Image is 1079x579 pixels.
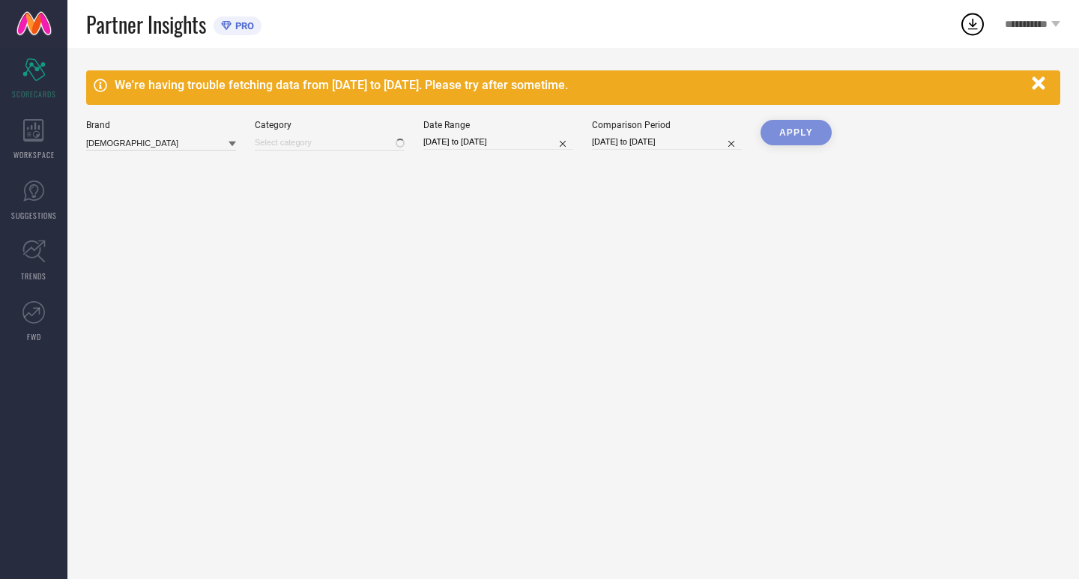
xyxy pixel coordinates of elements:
[423,120,573,130] div: Date Range
[592,134,742,150] input: Select comparison period
[27,331,41,342] span: FWD
[959,10,986,37] div: Open download list
[11,210,57,221] span: SUGGESTIONS
[21,270,46,282] span: TRENDS
[232,20,254,31] span: PRO
[86,120,236,130] div: Brand
[13,149,55,160] span: WORKSPACE
[86,9,206,40] span: Partner Insights
[115,78,1024,92] div: We're having trouble fetching data from [DATE] to [DATE]. Please try after sometime.
[12,88,56,100] span: SCORECARDS
[592,120,742,130] div: Comparison Period
[255,120,405,130] div: Category
[423,134,573,150] input: Select date range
